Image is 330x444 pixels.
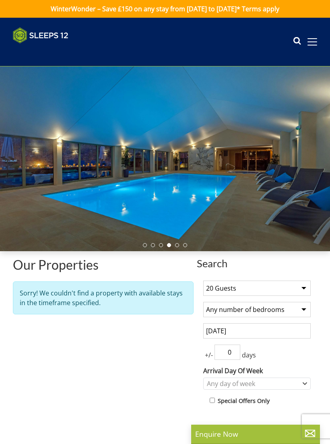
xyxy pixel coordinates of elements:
[13,258,194,272] h1: Our Properties
[205,379,301,388] div: Any day of week
[13,27,68,43] img: Sleeps 12
[240,350,258,360] span: days
[218,397,270,405] label: Special Offers Only
[203,378,311,390] div: Combobox
[203,366,311,376] label: Arrival Day Of Week
[203,323,311,339] input: Arrival Date
[9,48,93,55] iframe: Customer reviews powered by Trustpilot
[195,429,316,439] p: Enquire Now
[13,281,194,314] div: Sorry! We couldn't find a property with available stays in the timeframe specified.
[203,350,214,360] span: +/-
[197,258,317,269] span: Search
